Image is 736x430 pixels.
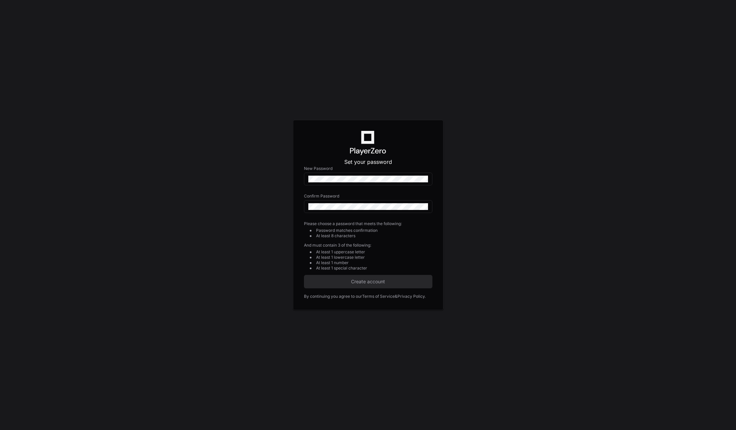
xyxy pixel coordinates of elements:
[304,166,432,171] label: New Password
[316,249,432,255] div: At least 1 uppercase letter
[304,278,432,285] span: Create account
[304,221,432,226] div: Please choose a password that meets the following:
[362,294,395,299] a: Terms of Service
[316,233,432,239] div: At least 8 characters
[304,275,432,288] button: Create account
[304,193,432,199] label: Confirm Password
[316,265,432,271] div: At least 1 special character
[395,294,397,299] div: &
[397,294,426,299] a: Privacy Policy.
[316,228,432,233] div: Password matches confirmation
[304,243,432,248] div: And must contain 3 of the following:
[316,255,432,260] div: At least 1 lowercase letter
[304,158,432,166] p: Set your password
[304,294,362,299] div: By continuing you agree to our
[316,260,432,265] div: At least 1 number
